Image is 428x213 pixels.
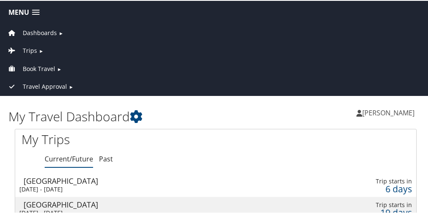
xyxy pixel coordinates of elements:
[19,185,275,192] div: [DATE] - [DATE]
[6,28,57,36] a: Dashboards
[59,29,63,35] span: ►
[23,45,37,55] span: Trips
[21,130,209,147] h1: My Trips
[356,99,423,125] a: [PERSON_NAME]
[39,47,43,53] span: ►
[326,200,412,208] div: Trip starts in
[69,83,73,89] span: ►
[45,153,93,163] a: Current/Future
[23,27,57,37] span: Dashboards
[24,200,279,208] div: [GEOGRAPHIC_DATA]
[99,153,113,163] a: Past
[326,177,412,184] div: Trip starts in
[326,184,412,192] div: 6 days
[4,5,44,19] a: Menu
[6,64,55,72] a: Book Travel
[8,8,29,16] span: Menu
[23,81,67,90] span: Travel Approval
[24,176,279,184] div: [GEOGRAPHIC_DATA]
[362,107,415,117] span: [PERSON_NAME]
[8,107,216,125] h1: My Travel Dashboard
[6,82,67,90] a: Travel Approval
[57,65,62,71] span: ►
[6,46,37,54] a: Trips
[23,63,55,73] span: Book Travel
